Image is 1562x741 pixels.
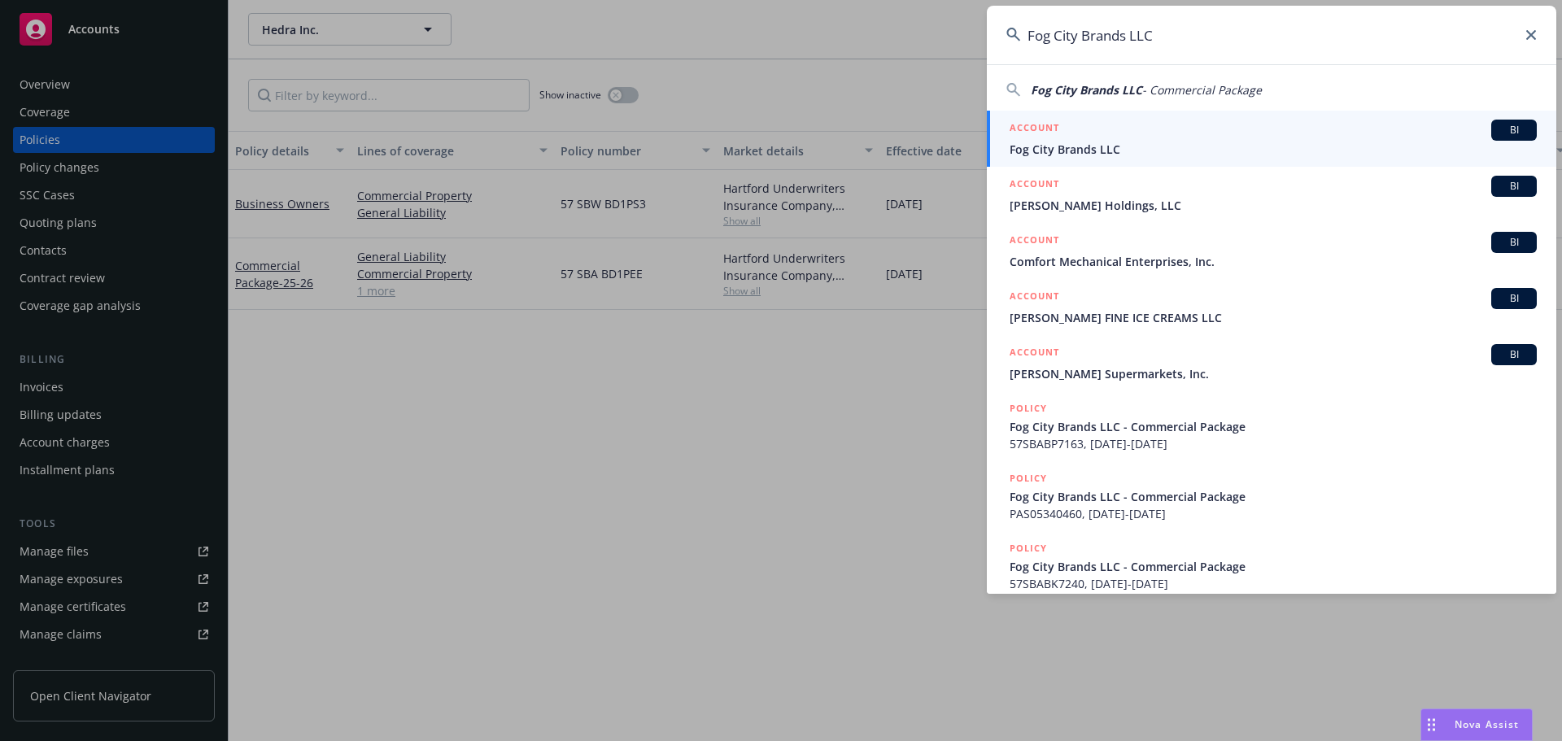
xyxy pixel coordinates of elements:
a: ACCOUNTBIFog City Brands LLC [987,111,1556,167]
h5: ACCOUNT [1010,232,1059,251]
span: BI [1498,123,1530,137]
span: BI [1498,235,1530,250]
h5: ACCOUNT [1010,288,1059,307]
span: Fog City Brands LLC - Commercial Package [1010,418,1537,435]
button: Nova Assist [1420,708,1533,741]
div: Drag to move [1421,709,1442,740]
h5: POLICY [1010,470,1047,486]
a: ACCOUNTBI[PERSON_NAME] Holdings, LLC [987,167,1556,223]
span: PAS05340460, [DATE]-[DATE] [1010,505,1537,522]
span: 57SBABK7240, [DATE]-[DATE] [1010,575,1537,592]
a: ACCOUNTBI[PERSON_NAME] FINE ICE CREAMS LLC [987,279,1556,335]
h5: POLICY [1010,400,1047,416]
h5: ACCOUNT [1010,176,1059,195]
a: POLICYFog City Brands LLC - Commercial Package57SBABK7240, [DATE]-[DATE] [987,531,1556,601]
h5: ACCOUNT [1010,344,1059,364]
span: BI [1498,347,1530,362]
span: [PERSON_NAME] Supermarkets, Inc. [1010,365,1537,382]
input: Search... [987,6,1556,64]
span: BI [1498,179,1530,194]
span: 57SBABP7163, [DATE]-[DATE] [1010,435,1537,452]
a: ACCOUNTBI[PERSON_NAME] Supermarkets, Inc. [987,335,1556,391]
a: ACCOUNTBIComfort Mechanical Enterprises, Inc. [987,223,1556,279]
span: Fog City Brands LLC [1031,82,1142,98]
span: [PERSON_NAME] FINE ICE CREAMS LLC [1010,309,1537,326]
span: - Commercial Package [1142,82,1262,98]
span: BI [1498,291,1530,306]
a: POLICYFog City Brands LLC - Commercial Package57SBABP7163, [DATE]-[DATE] [987,391,1556,461]
span: Fog City Brands LLC - Commercial Package [1010,558,1537,575]
span: Comfort Mechanical Enterprises, Inc. [1010,253,1537,270]
h5: POLICY [1010,540,1047,556]
span: [PERSON_NAME] Holdings, LLC [1010,197,1537,214]
span: Fog City Brands LLC [1010,141,1537,158]
h5: ACCOUNT [1010,120,1059,139]
span: Fog City Brands LLC - Commercial Package [1010,488,1537,505]
span: Nova Assist [1455,717,1519,731]
a: POLICYFog City Brands LLC - Commercial PackagePAS05340460, [DATE]-[DATE] [987,461,1556,531]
